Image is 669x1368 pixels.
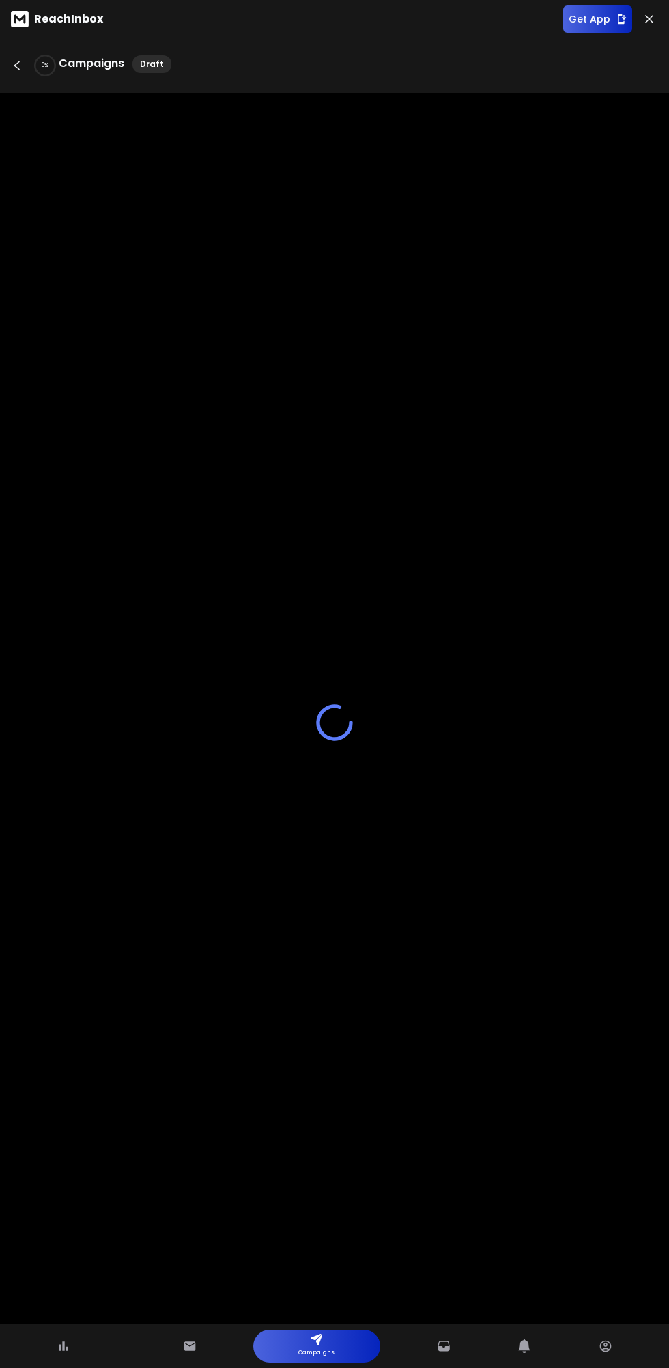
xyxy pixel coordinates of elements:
[42,61,48,70] p: 0 %
[563,5,632,33] button: Get App
[59,55,124,73] h1: Campaigns
[298,1346,334,1360] p: Campaigns
[132,55,171,73] div: Draft
[34,11,103,27] p: ReachInbox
